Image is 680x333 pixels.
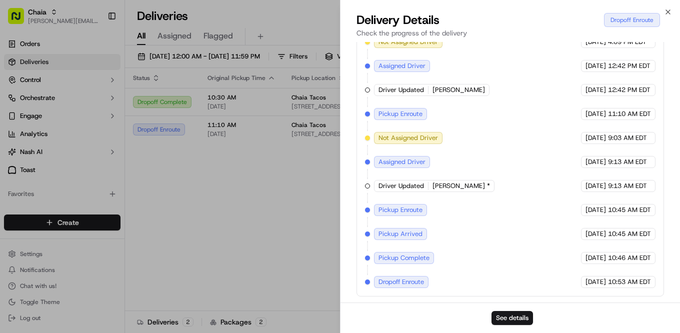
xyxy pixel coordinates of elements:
button: See all [155,128,182,140]
span: [DATE] [585,277,606,286]
span: Assigned Driver [378,61,425,70]
a: Powered byPylon [70,247,121,255]
button: Start new chat [170,98,182,110]
span: [DATE] [585,109,606,118]
span: Delivery Details [356,12,439,28]
div: 📗 [10,224,18,232]
span: Assigned Driver [378,157,425,166]
div: 💻 [84,224,92,232]
span: [DATE] [585,85,606,94]
p: Welcome 👋 [10,40,182,56]
a: 📗Knowledge Base [6,219,80,237]
span: [DATE] [585,133,606,142]
span: • [83,155,86,163]
span: Driver Updated [378,85,424,94]
span: 10:46 AM EDT [608,253,651,262]
span: Pickup Enroute [378,109,422,118]
img: Bea Lacdao [10,145,26,161]
span: API Documentation [94,223,160,233]
img: 1736555255976-a54dd68f-1ca7-489b-9aae-adbdc363a1c4 [20,182,28,190]
span: 9:03 AM EDT [608,133,647,142]
span: 9:13 AM EDT [608,181,647,190]
span: 10:45 AM EDT [608,205,651,214]
div: Start new chat [45,95,164,105]
span: 4:09 PM EDT [608,37,646,46]
span: 10:53 AM EDT [608,277,651,286]
span: Pickup Complete [378,253,429,262]
span: [DATE] [585,229,606,238]
button: See details [491,311,533,325]
span: 9:13 AM EDT [608,157,647,166]
span: [DATE] [585,181,606,190]
span: 12:42 PM EDT [608,61,650,70]
span: [PERSON_NAME] [31,182,81,190]
img: Nash [10,10,30,30]
p: Check the progress of the delivery [356,28,664,38]
span: [DATE] [585,61,606,70]
div: Past conversations [10,130,67,138]
img: 1753817452368-0c19585d-7be3-40d9-9a41-2dc781b3d1eb [21,95,39,113]
span: • [83,182,86,190]
span: Not Assigned Driver [378,133,438,142]
input: Got a question? Start typing here... [26,64,180,75]
span: Not Assigned Driver [378,37,438,46]
img: 1736555255976-a54dd68f-1ca7-489b-9aae-adbdc363a1c4 [20,155,28,163]
span: [DATE] [585,205,606,214]
img: Bea Lacdao [10,172,26,188]
span: 12:42 PM EDT [608,85,650,94]
span: [DATE] [88,155,109,163]
span: [DATE] [585,37,606,46]
span: [PERSON_NAME] [432,85,485,94]
img: 1736555255976-a54dd68f-1ca7-489b-9aae-adbdc363a1c4 [10,95,28,113]
div: We're available if you need us! [45,105,137,113]
span: Pickup Enroute [378,205,422,214]
span: 11:10 AM EDT [608,109,651,118]
span: Knowledge Base [20,223,76,233]
span: Pickup Arrived [378,229,422,238]
a: 💻API Documentation [80,219,164,237]
span: [DATE] [585,253,606,262]
span: [PERSON_NAME] * [432,181,490,190]
span: Dropoff Enroute [378,277,424,286]
span: 10:45 AM EDT [608,229,651,238]
span: Driver Updated [378,181,424,190]
span: Pylon [99,248,121,255]
span: [PERSON_NAME] [31,155,81,163]
span: [DATE] [585,157,606,166]
span: [DATE] [88,182,109,190]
